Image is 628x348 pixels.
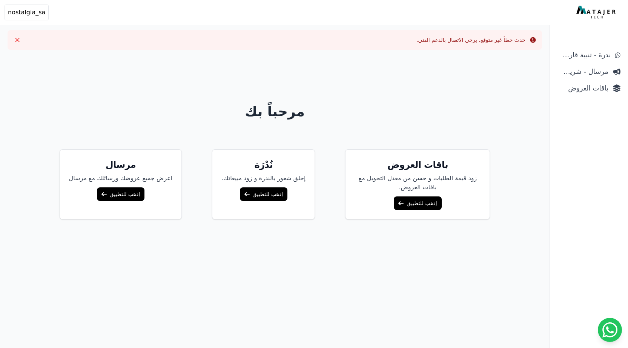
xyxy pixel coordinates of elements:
h5: مرسال [69,159,173,171]
span: ندرة - تنبية قارب علي النفاذ [557,50,611,60]
p: اعرض جميع عروضك ورسائلك مع مرسال [69,174,173,183]
a: إذهب للتطبيق [97,187,144,201]
span: باقات العروض [557,83,608,94]
button: nostalgia_sa [5,5,49,20]
img: MatajerTech Logo [576,6,617,19]
p: زود قيمة الطلبات و حسن من معدل التحويل مغ باقات العروض. [355,174,481,192]
a: إذهب للتطبيق [240,187,287,201]
div: حدث خطأ غير متوقع. يرجى الاتصال بالدعم الفني. [416,36,525,44]
span: مرسال - شريط دعاية [557,66,608,77]
p: إخلق شعور بالندرة و زود مبيعاتك. [221,174,306,183]
a: إذهب للتطبيق [394,196,441,210]
h5: نُدْرَة [221,159,306,171]
span: nostalgia_sa [8,8,45,17]
h5: باقات العروض [355,159,481,171]
button: Close [11,34,23,46]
